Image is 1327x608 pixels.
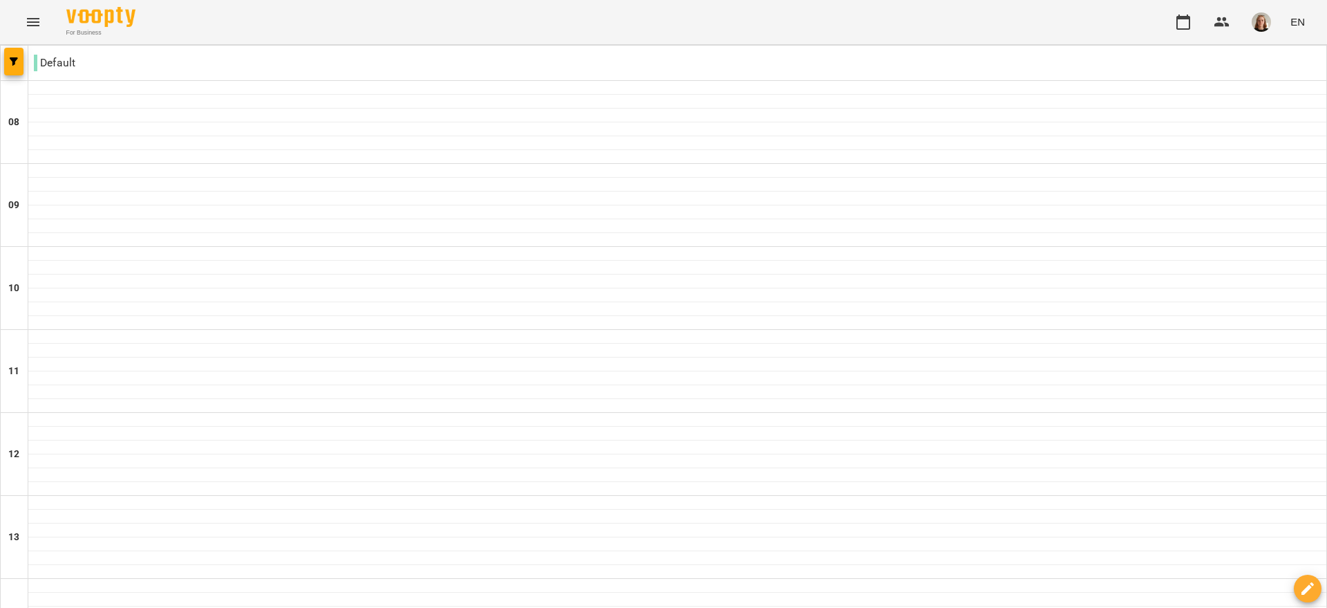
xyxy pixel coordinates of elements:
[8,364,19,379] h6: 11
[8,198,19,213] h6: 09
[1252,12,1271,32] img: e463ab4db9d2a11d631212325630ef6a.jpeg
[8,115,19,130] h6: 08
[8,530,19,545] h6: 13
[1290,15,1305,29] span: EN
[17,6,50,39] button: Menu
[66,7,135,27] img: Voopty Logo
[8,447,19,462] h6: 12
[34,55,75,71] p: Default
[66,28,135,37] span: For Business
[8,281,19,296] h6: 10
[1285,9,1310,35] button: EN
